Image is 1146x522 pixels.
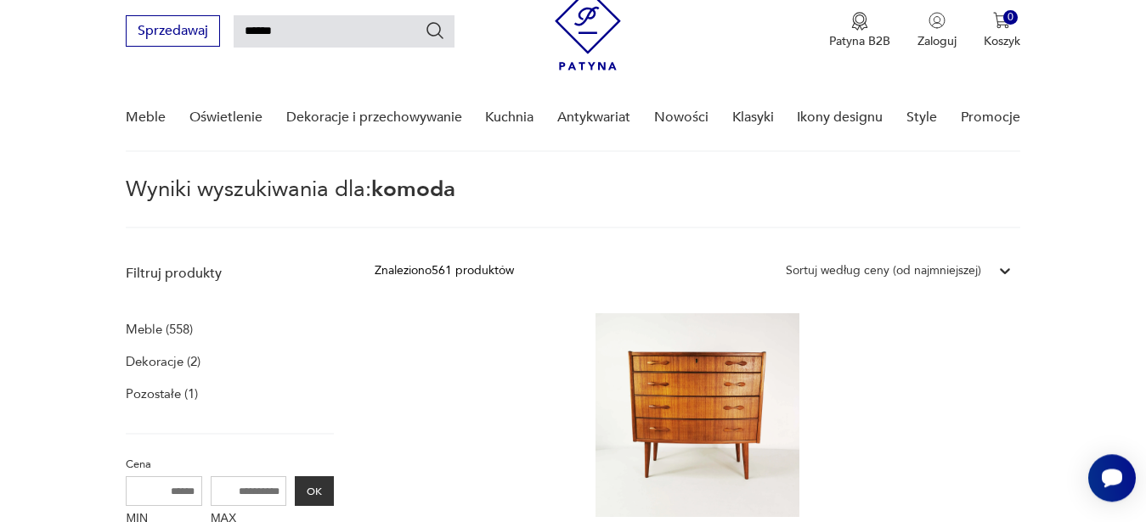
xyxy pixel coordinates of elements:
img: Ikona koszyka [993,12,1010,29]
img: Ikona medalu [851,12,868,31]
p: Patyna B2B [829,33,890,49]
a: Dekoracje i przechowywanie [286,85,462,150]
p: Koszyk [984,33,1020,49]
a: Sprzedawaj [126,26,220,38]
p: Filtruj produkty [126,264,334,283]
a: Meble [126,85,166,150]
button: Patyna B2B [829,12,890,49]
a: Style [906,85,937,150]
div: Znaleziono 561 produktów [375,261,514,280]
div: 0 [1003,10,1018,25]
button: Sprzedawaj [126,15,220,47]
a: Oświetlenie [189,85,263,150]
a: Promocje [961,85,1020,150]
div: Sortuj według ceny (od najmniejszej) [786,261,981,280]
a: Ikona medaluPatyna B2B [829,12,890,49]
a: Ikony designu [797,85,883,150]
a: Antykwariat [557,85,630,150]
iframe: Smartsupp widget button [1088,454,1136,502]
a: Dekoracje (2) [126,350,200,373]
a: Nowości [654,85,708,150]
button: Zaloguj [917,12,957,49]
a: Meble (558) [126,317,193,341]
a: Pozostałe (1) [126,382,198,406]
button: 0Koszyk [984,12,1020,49]
button: Szukaj [425,20,445,41]
span: komoda [371,174,455,205]
p: Zaloguj [917,33,957,49]
img: Ikonka użytkownika [929,12,946,29]
p: Wyniki wyszukiwania dla: [126,179,1019,228]
a: Kuchnia [485,85,533,150]
button: OK [295,476,334,506]
a: Klasyki [732,85,774,150]
p: Cena [126,455,334,474]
